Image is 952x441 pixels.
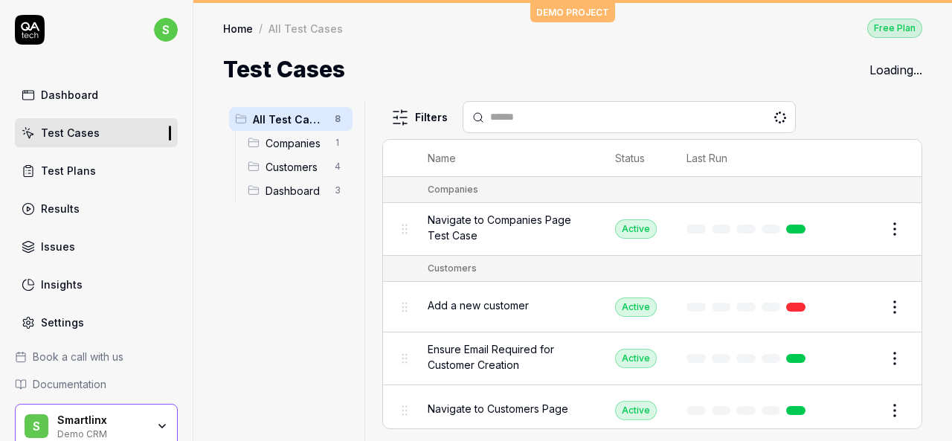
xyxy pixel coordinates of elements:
a: Insights [15,270,178,299]
th: Status [600,140,672,177]
a: Issues [15,232,178,261]
div: Test Cases [41,125,100,141]
div: Smartlinx [57,413,147,427]
th: Name [413,140,600,177]
div: Customers [428,262,477,275]
span: 4 [329,158,347,176]
div: Demo CRM [57,427,147,439]
div: Companies [428,183,478,196]
a: Test Plans [15,156,178,185]
span: S [25,414,48,438]
div: Dashboard [41,87,98,103]
span: Navigate to Customers Page [428,401,568,416]
span: Ensure Email Required for Customer Creation [428,341,585,373]
span: 3 [329,181,347,199]
th: Last Run [672,140,826,177]
span: Book a call with us [33,349,123,364]
span: Navigate to Companies Page Test Case [428,212,585,243]
div: All Test Cases [268,21,343,36]
tr: Navigate to Companies Page Test CaseActive [383,203,922,256]
span: 1 [329,134,347,152]
span: All Test Cases [253,112,326,127]
a: Test Cases [15,118,178,147]
div: Drag to reorderDashboard3 [242,178,353,202]
div: Drag to reorderCompanies1 [242,131,353,155]
div: Drag to reorderCustomers4 [242,155,353,178]
div: Loading... [869,61,922,79]
div: Issues [41,239,75,254]
a: Results [15,194,178,223]
span: s [154,18,178,42]
span: Dashboard [266,183,326,199]
button: Free Plan [867,18,922,38]
span: Add a new customer [428,297,529,313]
div: Active [615,401,657,420]
div: Results [41,201,80,216]
a: Documentation [15,376,178,392]
span: 8 [329,110,347,128]
div: Free Plan [867,19,922,38]
div: Settings [41,315,84,330]
span: Documentation [33,376,106,392]
div: Insights [41,277,83,292]
h1: Test Cases [223,53,345,86]
div: Test Plans [41,163,96,178]
div: / [259,21,263,36]
a: Book a call with us [15,349,178,364]
span: Customers [266,159,326,175]
button: Filters [382,103,457,132]
tr: Add a new customerActive [383,282,922,332]
button: s [154,15,178,45]
a: Dashboard [15,80,178,109]
span: Companies [266,135,326,151]
div: Active [615,349,657,368]
div: Active [615,219,657,239]
a: Home [223,21,253,36]
tr: Navigate to Customers PageActive [383,385,922,436]
div: Active [615,297,657,317]
a: Settings [15,308,178,337]
tr: Ensure Email Required for Customer CreationActive [383,332,922,385]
